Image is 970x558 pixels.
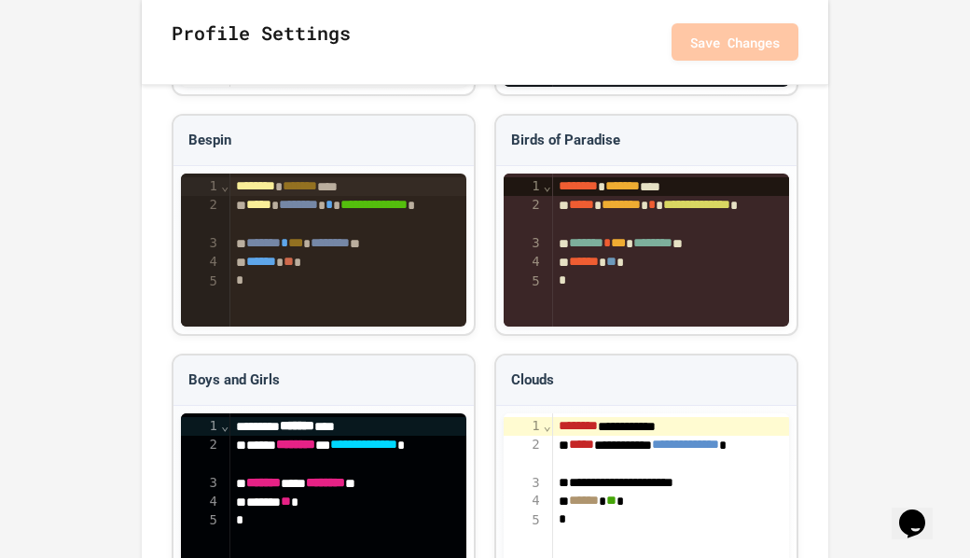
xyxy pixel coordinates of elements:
[181,272,220,291] div: 5
[181,234,220,253] div: 3
[181,493,220,511] div: 4
[504,474,543,493] div: 3
[504,253,543,272] div: 4
[181,253,220,272] div: 4
[504,272,543,291] div: 5
[181,474,220,493] div: 3
[173,356,474,406] div: Boys and Girls
[892,483,951,539] iframe: chat widget
[504,417,543,436] div: 1
[181,417,220,436] div: 1
[504,511,543,530] div: 5
[181,436,220,474] div: 2
[181,196,220,234] div: 2
[504,436,543,474] div: 2
[504,196,543,234] div: 2
[173,116,474,166] div: Bespin
[220,178,229,193] span: Fold line
[504,177,543,196] div: 1
[181,511,220,530] div: 5
[181,177,220,196] div: 1
[672,23,798,61] button: Save Changes
[504,234,543,253] div: 3
[220,418,229,433] span: Fold line
[543,418,552,433] span: Fold line
[172,19,351,65] h2: Profile Settings
[504,492,543,510] div: 4
[543,178,552,193] span: Fold line
[496,116,797,166] div: Birds of Paradise
[496,356,797,406] div: Clouds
